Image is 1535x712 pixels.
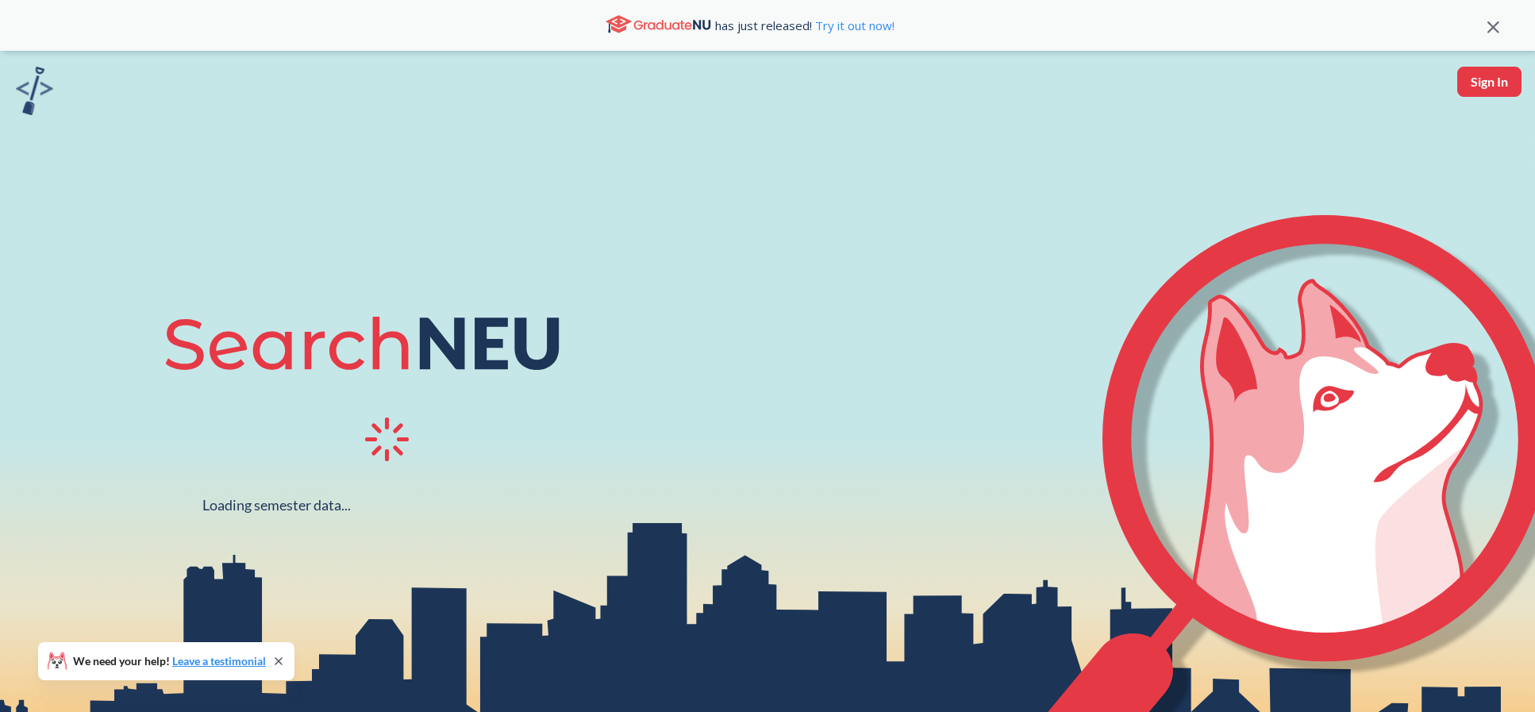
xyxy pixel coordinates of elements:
[1457,67,1522,97] button: Sign In
[16,67,53,120] a: sandbox logo
[202,496,351,514] div: Loading semester data...
[73,656,266,667] span: We need your help!
[172,654,266,668] a: Leave a testimonial
[812,17,894,33] a: Try it out now!
[715,17,894,34] span: has just released!
[16,67,53,115] img: sandbox logo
